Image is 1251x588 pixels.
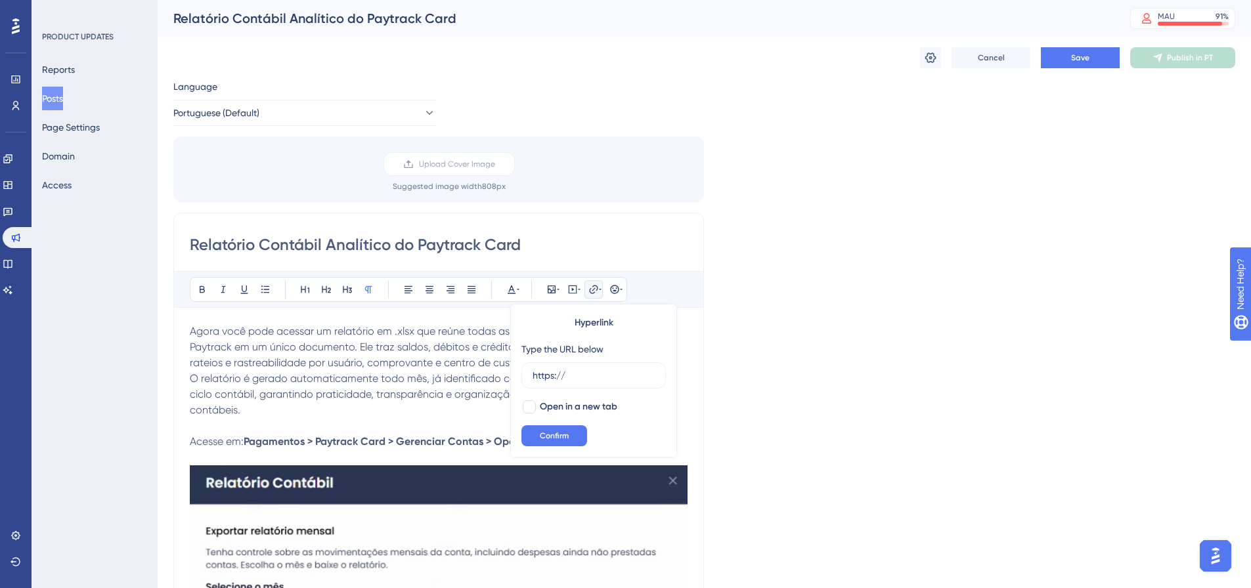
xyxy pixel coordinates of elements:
button: Access [42,173,72,197]
button: Page Settings [42,115,100,139]
span: Agora você pode acessar um relatório em .xlsx que reúne todas as movimentações dos cartões Paytra... [190,325,665,369]
span: Cancel [978,52,1005,63]
div: 91 % [1216,11,1229,22]
button: Publish in PT [1130,47,1235,68]
button: Cancel [952,47,1030,68]
span: Hyperlink [575,315,613,331]
iframe: UserGuiding AI Assistant Launcher [1196,536,1235,576]
span: Language [173,79,217,94]
span: O relatório é gerado automaticamente todo mês, já identificado com as informações do cliente e do... [190,372,678,416]
button: Portuguese (Default) [173,100,436,126]
span: Portuguese (Default) [173,105,259,121]
div: Suggested image width 808 px [393,181,506,192]
span: Acesse em: [190,435,244,448]
button: Domain [42,144,75,168]
span: Upload Cover Image [419,159,495,169]
div: Relatório Contábil Analítico do Paytrack Card [173,9,1097,28]
input: Type the value [533,368,655,383]
span: Save [1071,52,1089,63]
div: MAU [1158,11,1175,22]
button: Confirm [521,425,587,446]
button: Save [1041,47,1120,68]
button: Reports [42,58,75,81]
input: Post Title [190,234,688,255]
strong: Pagamentos > Paytrack Card > Gerenciar Contas > Opções > Relatório Contábil [244,435,633,448]
span: Confirm [540,430,569,441]
span: Publish in PT [1167,52,1213,63]
button: Posts [42,87,63,110]
div: PRODUCT UPDATES [42,31,114,42]
div: Type the URL below [521,341,604,357]
span: Open in a new tab [540,399,617,415]
span: Need Help? [31,3,82,19]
